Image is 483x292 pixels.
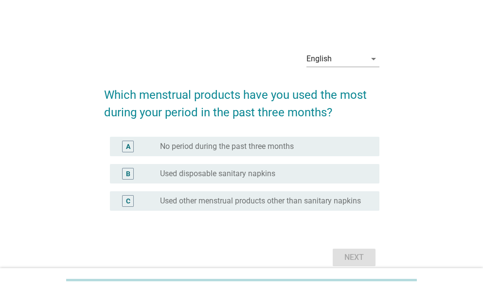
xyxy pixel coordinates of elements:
[160,196,361,206] label: Used other menstrual products other than sanitary napkins
[104,76,379,121] h2: Which menstrual products have you used the most during your period in the past three months?
[160,169,275,179] label: Used disposable sanitary napkins
[126,196,130,206] div: C
[126,168,130,179] div: B
[306,55,332,63] div: English
[368,53,379,65] i: arrow_drop_down
[160,142,294,151] label: No period during the past three months
[126,141,130,151] div: A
